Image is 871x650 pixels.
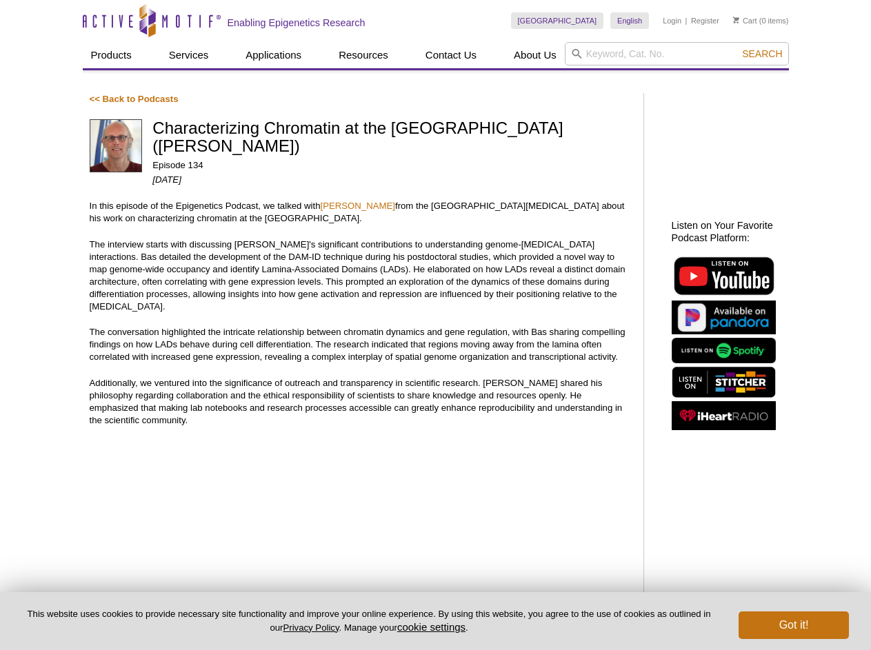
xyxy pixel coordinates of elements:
[161,42,217,68] a: Services
[228,17,366,29] h2: Enabling Epigenetics Research
[685,12,688,29] li: |
[511,12,604,29] a: [GEOGRAPHIC_DATA]
[417,42,485,68] a: Contact Us
[733,16,757,26] a: Cart
[738,48,786,60] button: Search
[90,200,630,225] p: In this episode of the Epigenetics Podcast, we talked with from the [GEOGRAPHIC_DATA][MEDICAL_DAT...
[672,301,776,334] img: Listen on Pandora
[330,42,397,68] a: Resources
[237,42,310,68] a: Applications
[663,16,681,26] a: Login
[283,622,339,633] a: Privacy Policy
[672,367,776,398] img: Listen on Stitcher
[691,16,719,26] a: Register
[672,219,782,244] h2: Listen on Your Favorite Podcast Platform:
[739,611,849,639] button: Got it!
[152,159,629,172] p: Episode 134
[610,12,649,29] a: English
[742,48,782,59] span: Search
[321,201,395,211] a: [PERSON_NAME]
[90,326,630,363] p: The conversation highlighted the intricate relationship between chromatin dynamics and gene regul...
[22,608,716,634] p: This website uses cookies to provide necessary site functionality and improve your online experie...
[90,119,143,172] img: Bas van Steensel
[83,42,140,68] a: Products
[90,377,630,427] p: Additionally, we ventured into the significance of outreach and transparency in scientific resear...
[90,238,630,313] p: The interview starts with discussing [PERSON_NAME]'s significant contributions to understanding g...
[152,119,629,157] h1: Characterizing Chromatin at the [GEOGRAPHIC_DATA] ([PERSON_NAME])
[565,42,789,65] input: Keyword, Cat. No.
[672,338,776,363] img: Listen on Spotify
[397,621,465,633] button: cookie settings
[152,174,181,185] em: [DATE]
[505,42,565,68] a: About Us
[672,401,776,431] img: Listen on iHeartRadio
[672,254,776,297] img: Listen on YouTube
[90,440,630,544] iframe: Characterizing Chromatin at the Nuclear Lamina (Bas van Steensel)
[733,17,739,23] img: Your Cart
[90,94,179,104] a: << Back to Podcasts
[733,12,789,29] li: (0 items)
